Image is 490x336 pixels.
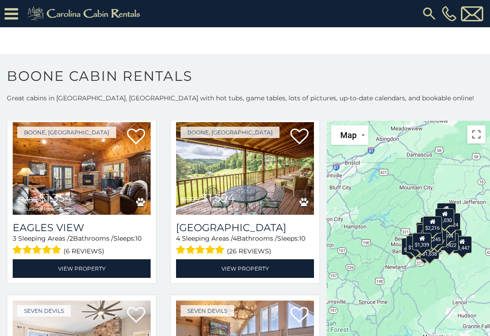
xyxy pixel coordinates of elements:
[181,206,239,212] span: including taxes & fees
[340,130,357,140] span: Map
[181,305,234,316] a: Seven Devils
[453,236,472,253] div: $1,447
[420,242,439,259] div: $1,638
[201,191,235,204] span: $1,594
[13,234,16,242] span: 3
[290,128,309,147] a: Add to favorites
[440,233,459,251] div: $1,422
[424,227,443,245] div: $1,245
[13,234,151,257] div: Sleeping Areas / Bathrooms / Sleeps:
[227,245,271,257] span: (26 reviews)
[416,222,435,240] div: $2,095
[127,128,145,147] a: Add to favorites
[181,195,200,203] span: $1,729
[181,127,279,138] a: Boone, [GEOGRAPHIC_DATA]
[176,122,314,215] a: Sleepy Valley Hideaway $1,729 $1,594 including taxes & fees
[64,245,104,257] span: (6 reviews)
[176,222,314,234] h3: Sleepy Valley Hideaway
[13,122,151,215] a: Eagles View $1,468 $1,354 including taxes & fees
[406,236,425,253] div: $1,698
[290,306,309,325] a: Add to favorites
[17,127,116,138] a: Boone, [GEOGRAPHIC_DATA]
[176,259,314,278] a: View Property
[127,306,145,325] a: Add to favorites
[437,203,456,220] div: $1,188
[39,191,72,204] span: $1,354
[13,122,151,215] img: Eagles View
[440,6,459,21] a: [PHONE_NUMBER]
[176,234,180,242] span: 4
[421,5,437,22] img: search-regular.svg
[176,122,314,215] img: Sleepy Valley Hideaway
[17,195,37,203] span: $1,468
[299,234,305,242] span: 10
[17,305,71,316] a: Seven Devils
[69,234,73,242] span: 2
[23,5,148,23] img: Khaki-logo.png
[233,234,237,242] span: 4
[423,216,442,233] div: $2,216
[412,233,431,250] div: $1,339
[435,208,454,226] div: $1,030
[467,125,485,143] button: Toggle fullscreen view
[135,234,142,242] span: 10
[176,234,314,257] div: Sleeping Areas / Bathrooms / Sleeps:
[13,259,151,278] a: View Property
[402,238,421,255] div: $1,870
[176,222,314,234] a: [GEOGRAPHIC_DATA]
[17,206,75,212] span: including taxes & fees
[331,125,368,145] button: Change map style
[13,222,151,234] a: Eagles View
